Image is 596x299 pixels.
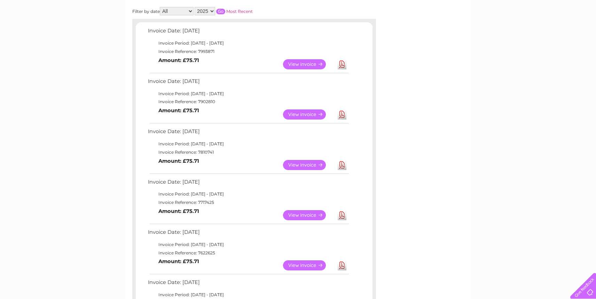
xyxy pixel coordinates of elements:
[473,30,487,35] a: Water
[283,210,334,220] a: View
[146,190,350,198] td: Invoice Period: [DATE] - [DATE]
[158,57,199,63] b: Amount: £75.71
[158,208,199,214] b: Amount: £75.71
[146,26,350,39] td: Invoice Date: [DATE]
[338,210,346,220] a: Download
[283,109,334,120] a: View
[158,158,199,164] b: Amount: £75.71
[158,258,199,264] b: Amount: £75.71
[226,9,253,14] a: Most Recent
[146,198,350,207] td: Invoice Reference: 7717425
[573,30,589,35] a: Log out
[146,47,350,56] td: Invoice Reference: 7993871
[146,98,350,106] td: Invoice Reference: 7902810
[338,160,346,170] a: Download
[146,278,350,291] td: Invoice Date: [DATE]
[491,30,506,35] a: Energy
[146,39,350,47] td: Invoice Period: [DATE] - [DATE]
[338,260,346,270] a: Download
[535,30,546,35] a: Blog
[146,148,350,156] td: Invoice Reference: 7810741
[146,240,350,249] td: Invoice Period: [DATE] - [DATE]
[338,109,346,120] a: Download
[146,77,350,90] td: Invoice Date: [DATE]
[550,30,567,35] a: Contact
[465,3,513,12] a: 0333 014 3131
[283,260,334,270] a: View
[146,177,350,190] td: Invoice Date: [DATE]
[146,140,350,148] td: Invoice Period: [DATE] - [DATE]
[146,90,350,98] td: Invoice Period: [DATE] - [DATE]
[21,18,56,39] img: logo.png
[158,107,199,114] b: Amount: £75.71
[338,59,346,69] a: Download
[146,249,350,257] td: Invoice Reference: 7622625
[283,59,334,69] a: View
[132,7,315,15] div: Filter by date
[134,4,463,34] div: Clear Business is a trading name of Verastar Limited (registered in [GEOGRAPHIC_DATA] No. 3667643...
[510,30,531,35] a: Telecoms
[146,291,350,299] td: Invoice Period: [DATE] - [DATE]
[146,127,350,140] td: Invoice Date: [DATE]
[146,228,350,240] td: Invoice Date: [DATE]
[283,160,334,170] a: View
